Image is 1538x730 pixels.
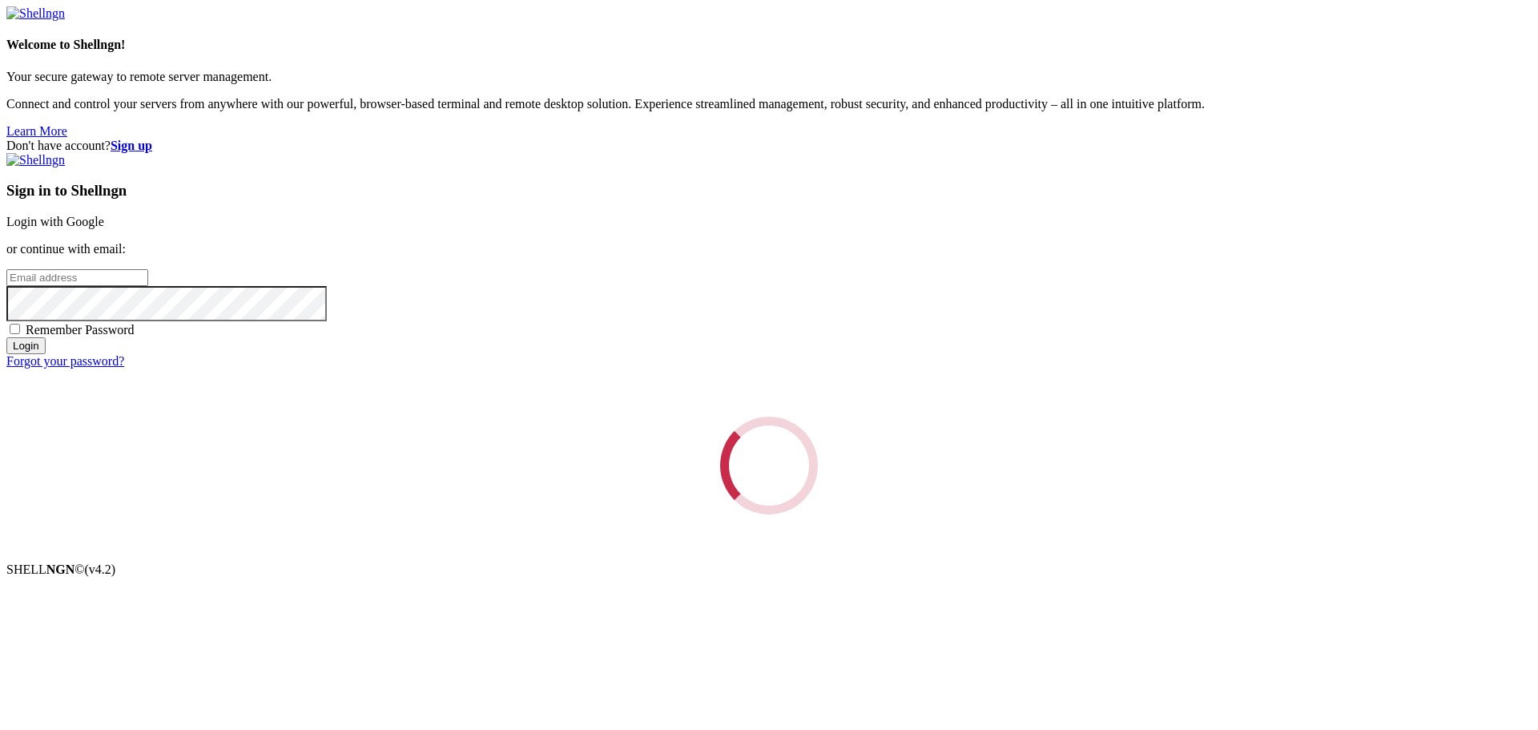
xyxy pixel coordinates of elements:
h4: Welcome to Shellngn! [6,38,1532,52]
input: Remember Password [10,324,20,334]
div: Don't have account? [6,139,1532,153]
span: SHELL © [6,563,115,576]
p: Connect and control your servers from anywhere with our powerful, browser-based terminal and remo... [6,97,1532,111]
div: Loading... [708,405,829,526]
img: Shellngn [6,153,65,167]
input: Email address [6,269,148,286]
p: or continue with email: [6,242,1532,256]
h3: Sign in to Shellngn [6,182,1532,200]
img: Shellngn [6,6,65,21]
p: Your secure gateway to remote server management. [6,70,1532,84]
b: NGN [46,563,75,576]
a: Sign up [111,139,152,152]
a: Login with Google [6,215,104,228]
input: Login [6,337,46,354]
a: Learn More [6,124,67,138]
span: Remember Password [26,323,135,337]
a: Forgot your password? [6,354,124,368]
span: 4.2.0 [85,563,116,576]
